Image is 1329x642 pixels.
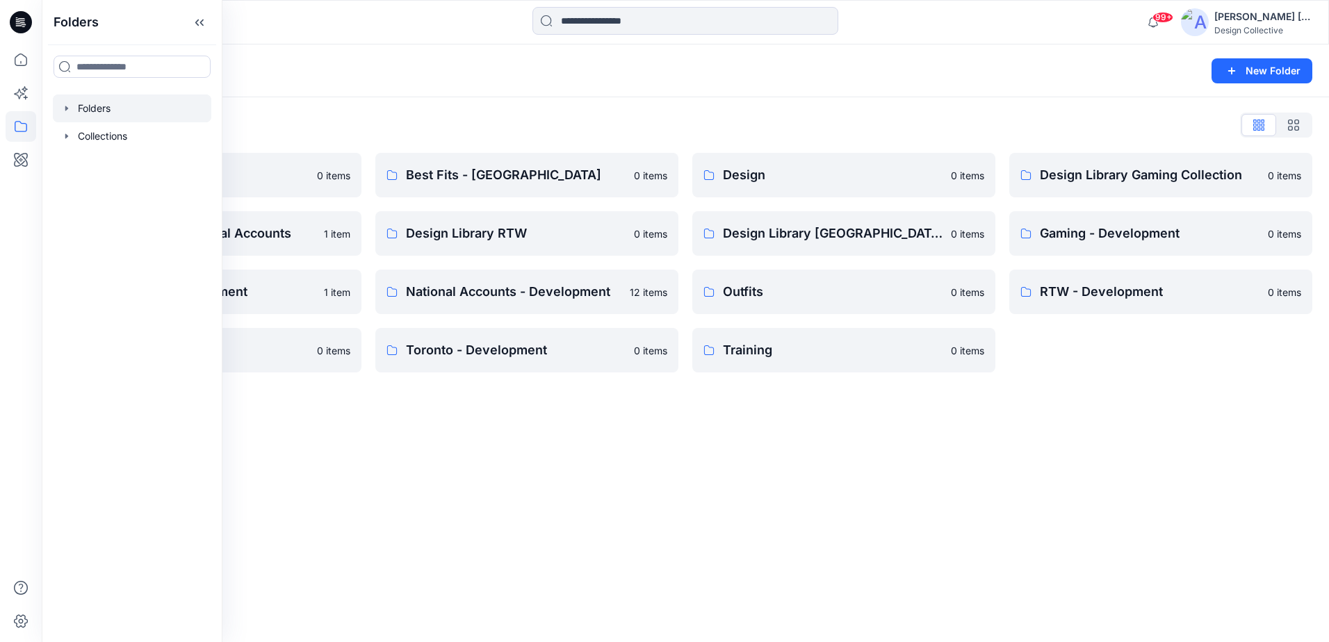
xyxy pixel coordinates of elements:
p: 0 items [951,168,984,183]
p: Toronto - Development [406,340,626,360]
p: 1 item [324,227,350,241]
div: Design Collective [1214,25,1312,35]
div: [PERSON_NAME] [PERSON_NAME] [1214,8,1312,25]
a: Best Fits - [GEOGRAPHIC_DATA]0 items [375,153,678,197]
a: National Accounts - Development12 items [375,270,678,314]
p: 0 items [634,227,667,241]
button: New Folder [1212,58,1312,83]
p: Best Fits - [GEOGRAPHIC_DATA] [406,165,626,185]
a: Design Library Gaming Collection0 items [1009,153,1312,197]
p: 0 items [317,343,350,358]
p: 0 items [951,285,984,299]
p: 0 items [951,227,984,241]
p: 0 items [634,343,667,358]
a: Toronto - Development0 items [375,328,678,372]
p: RTW - Development [1040,282,1259,302]
p: 12 items [630,285,667,299]
p: Design Library [GEOGRAPHIC_DATA] [723,224,943,243]
a: Design Library [GEOGRAPHIC_DATA]0 items [692,211,995,256]
a: Training0 items [692,328,995,372]
span: 99+ [1152,12,1173,23]
p: 0 items [634,168,667,183]
a: RTW - Development0 items [1009,270,1312,314]
p: Gaming - Development [1040,224,1259,243]
p: National Accounts - Development [406,282,621,302]
a: Design0 items [692,153,995,197]
img: avatar [1181,8,1209,36]
p: Design Library RTW [406,224,626,243]
p: 0 items [1268,227,1301,241]
p: 0 items [1268,168,1301,183]
a: Outfits0 items [692,270,995,314]
p: Outfits [723,282,943,302]
p: 0 items [1268,285,1301,299]
p: Training [723,340,943,360]
p: Design Library Gaming Collection [1040,165,1259,185]
p: 0 items [951,343,984,358]
p: 0 items [317,168,350,183]
a: Gaming - Development0 items [1009,211,1312,256]
a: Design Library RTW0 items [375,211,678,256]
p: Design [723,165,943,185]
p: 1 item [324,285,350,299]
